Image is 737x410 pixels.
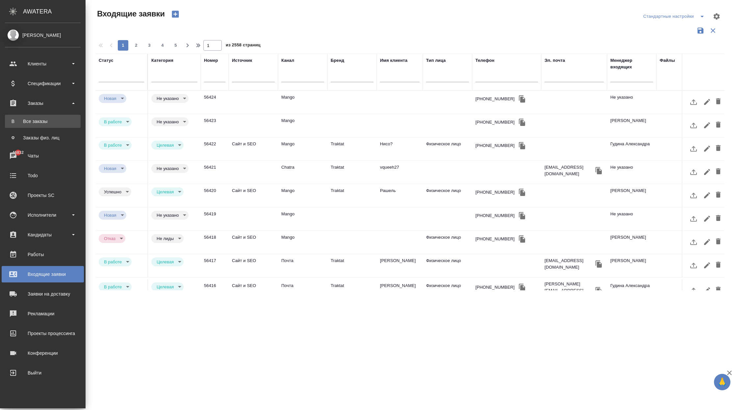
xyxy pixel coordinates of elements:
td: 56416 [201,279,229,302]
a: ФЗаказы физ. лиц [5,131,81,144]
td: Почта [278,279,327,302]
p: [PERSON_NAME][EMAIL_ADDRESS][DOMAIN_NAME] [545,281,594,301]
td: Mango [278,137,327,160]
div: Выйти [5,368,81,378]
div: Файлы [660,57,675,64]
td: Traktat [327,137,377,160]
div: Все заказы [8,118,77,125]
button: Удалить [713,187,724,203]
span: из 2558 страниц [226,41,261,51]
td: [PERSON_NAME] [377,254,423,277]
div: Менеджер входящих [610,57,653,70]
td: [PERSON_NAME] [607,184,656,207]
td: Mango [278,231,327,254]
div: [PERSON_NAME] [5,32,81,39]
span: 46832 [9,149,28,156]
button: Удалить [713,94,724,110]
td: Chatra [278,161,327,184]
button: Загрузить файл [686,94,701,110]
a: ВВсе заказы [5,115,81,128]
div: Номер [204,57,218,64]
button: Скопировать [517,282,527,292]
td: Сайт и SEO [229,231,278,254]
button: Загрузить файл [686,211,701,227]
button: Редактировать [701,94,713,110]
button: Скопировать [517,234,527,244]
div: Тип лица [426,57,446,64]
div: Новая [99,164,126,173]
button: Не указано [155,119,181,125]
span: 5 [170,42,181,49]
div: Todo [5,171,81,181]
div: [PHONE_NUMBER] [475,236,515,242]
a: Выйти [2,365,84,381]
td: Физическое лицо [423,279,472,302]
div: Это спам, фрилансеры, текущие клиенты и т.д. [151,234,197,243]
a: Входящие заявки [2,266,84,282]
div: Клиенты [5,59,81,69]
div: Новая [151,234,184,243]
button: Скопировать [517,117,527,127]
a: Проекты SC [2,187,84,204]
td: Гудина Александра [607,279,656,302]
button: Скопировать [517,211,527,221]
div: Новая [151,94,189,103]
div: Новая [99,257,132,266]
td: Не указано [607,161,656,184]
div: Новая [99,234,125,243]
button: Загрузить файл [686,117,701,133]
div: Заказы [5,98,81,108]
div: Категория [151,57,173,64]
span: 4 [157,42,168,49]
div: Новая [99,211,126,220]
div: Источник [232,57,252,64]
p: [EMAIL_ADDRESS][DOMAIN_NAME] [545,257,594,271]
div: Заявки на доставку [5,289,81,299]
button: Удалить [713,164,724,180]
div: AWATERA [23,5,86,18]
button: Редактировать [701,257,713,273]
a: Рекламации [2,305,84,322]
button: 3 [144,40,155,51]
div: Новая [151,141,184,150]
a: Todo [2,167,84,184]
div: Телефон [475,57,495,64]
button: Целевая [155,259,176,265]
button: Не указано [155,166,181,171]
button: 🙏 [714,374,730,390]
button: Целевая [155,189,176,195]
div: Новая [99,141,132,150]
td: 56418 [201,231,229,254]
button: Не указано [155,96,181,101]
td: Не указано [607,207,656,230]
button: Загрузить файл [686,282,701,298]
div: Эл. почта [545,57,565,64]
div: Новая [99,117,132,126]
td: Нисо? [377,137,423,160]
button: 2 [131,40,141,51]
button: Скопировать [517,187,527,197]
button: Удалить [713,141,724,157]
button: Скопировать [594,259,604,269]
td: Traktat [327,161,377,184]
td: Физическое лицо [423,254,472,277]
div: Новая [151,117,189,126]
td: 56422 [201,137,229,160]
button: Не указано [155,212,181,218]
p: [EMAIL_ADDRESS][DOMAIN_NAME] [545,164,594,177]
td: 56423 [201,114,229,137]
td: Mango [278,114,327,137]
td: Сайт и SEO [229,184,278,207]
a: Работы [2,246,84,263]
div: Заказы физ. лиц [8,134,77,141]
button: Редактировать [701,211,713,227]
span: 3 [144,42,155,49]
button: Загрузить файл [686,187,701,203]
button: Скопировать [594,286,604,296]
span: Настроить таблицу [709,9,724,24]
td: Сайт и SEO [229,254,278,277]
div: Новая [99,282,132,291]
button: Редактировать [701,282,713,298]
div: Новая [151,257,184,266]
div: Статус [99,57,114,64]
